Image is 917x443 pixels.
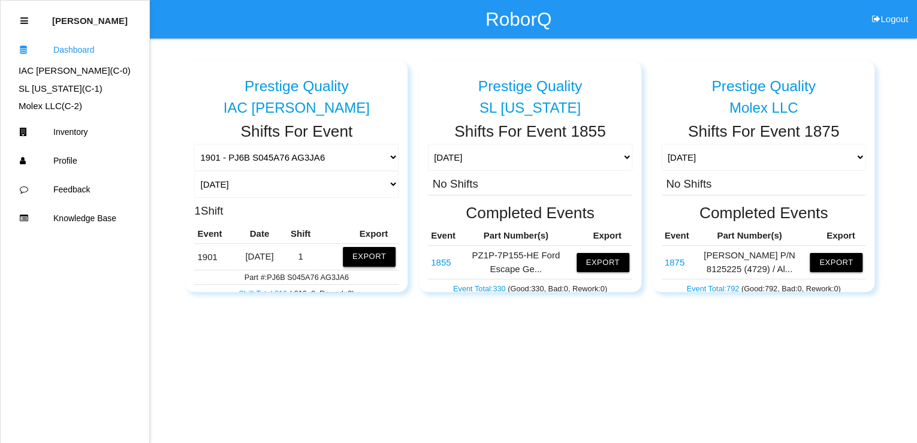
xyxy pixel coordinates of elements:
[343,247,396,266] button: Export
[662,226,692,246] th: Event
[453,284,508,293] a: Event Total:330
[194,100,399,116] div: IAC [PERSON_NAME]
[431,257,451,267] a: 1855
[662,204,866,222] h2: Completed Events
[810,253,862,272] button: Export
[20,7,28,35] div: Close
[807,226,865,246] th: Export
[662,123,866,140] h2: Shifts For Event 1875
[194,244,236,270] td: PJ6B S045A76 AG3JA6
[194,270,399,284] td: Part #: PJ6B S045A76 AG3JA6
[194,203,223,218] h3: 1 Shift
[283,224,318,244] th: Shift
[19,65,131,76] a: IAC [PERSON_NAME](C-0)
[318,224,399,244] th: Export
[283,244,318,270] td: 1
[1,82,149,96] div: SL Tennessee's Dashboard
[1,35,149,64] a: Dashboard
[239,289,289,298] a: Shift Total:616
[458,246,574,279] td: PZ1P-7P155-HE Ford Escape Ge...
[665,257,684,267] a: 1875
[1,204,149,233] a: Knowledge Base
[428,68,632,116] a: Prestige Quality SL [US_STATE]
[458,226,574,246] th: Part Number(s)
[686,284,741,293] a: Event Total:792
[574,226,632,246] th: Export
[236,224,283,244] th: Date
[692,246,807,279] td: [PERSON_NAME] P/N 8125225 (4729) / Al...
[577,253,629,272] button: Export
[662,68,866,116] a: Prestige Quality Molex LLC
[428,123,632,140] h2: Shifts For Event 1855
[662,246,692,279] td: Alma P/N 8125225 (4729) / Alma P/N 8125693 (4739)
[692,226,807,246] th: Part Number(s)
[19,83,102,94] a: SL [US_STATE](C-1)
[194,224,236,244] th: Event
[19,101,82,111] a: Molex LLC(C-2)
[194,68,399,116] a: Prestige Quality IAC [PERSON_NAME]
[431,281,629,294] p: (Good: 330 , Bad: 0 , Rework: 0 )
[428,246,458,279] td: PZ1P-7P155-HE Ford Escape Gear Shift Assy
[1,175,149,204] a: Feedback
[197,286,396,299] p: ( : 616 , : 0 , Rework: 0 )
[245,78,349,94] h5: Prestige Quality
[428,100,632,116] div: SL [US_STATE]
[478,78,583,94] h5: Prestige Quality
[194,123,399,140] h2: Shifts For Event
[666,176,711,191] h3: No Shifts
[428,204,632,222] h2: Completed Events
[433,176,478,191] h3: No Shifts
[665,281,863,294] p: (Good: 792 , Bad: 0 , Rework: 0 )
[1,64,149,78] div: IAC Alma's Dashboard
[1,146,149,175] a: Profile
[1,117,149,146] a: Inventory
[52,7,128,26] p: Thomas Sontag
[236,244,283,270] td: [DATE]
[428,226,458,246] th: Event
[662,100,866,116] div: Molex LLC
[1,100,149,113] div: Molex LLC's Dashboard
[711,78,816,94] h5: Prestige Quality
